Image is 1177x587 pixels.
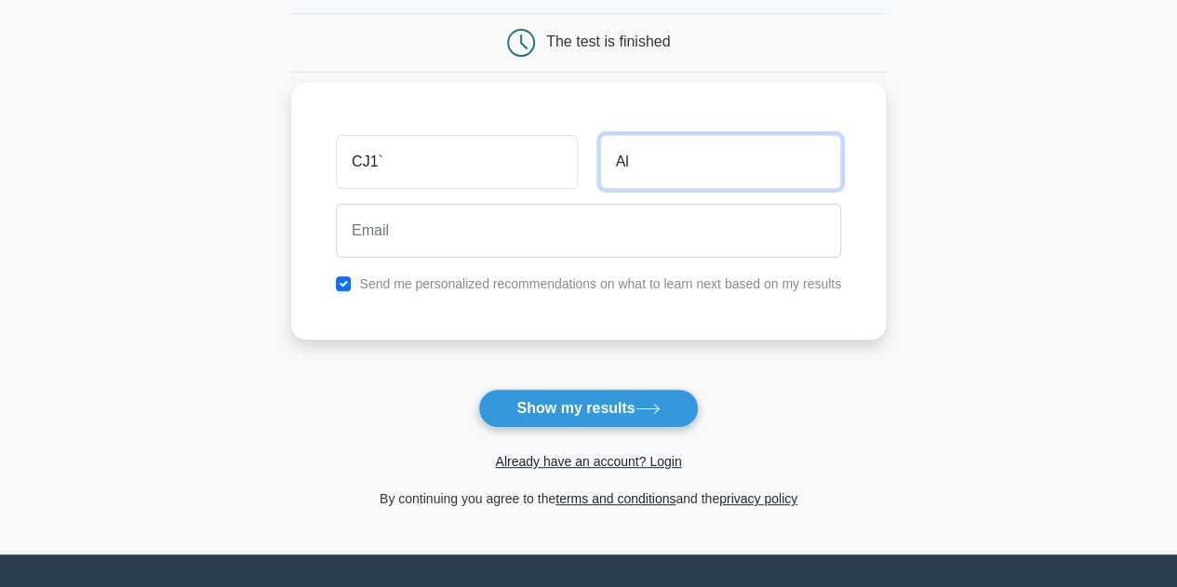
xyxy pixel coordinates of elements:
div: The test is finished [546,33,670,49]
a: privacy policy [719,491,797,506]
a: terms and conditions [555,491,675,506]
input: Email [336,204,841,258]
button: Show my results [478,389,698,428]
div: By continuing you agree to the and the [280,487,897,510]
input: First name [336,135,577,189]
label: Send me personalized recommendations on what to learn next based on my results [359,276,841,291]
a: Already have an account? Login [495,454,681,469]
input: Last name [600,135,841,189]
